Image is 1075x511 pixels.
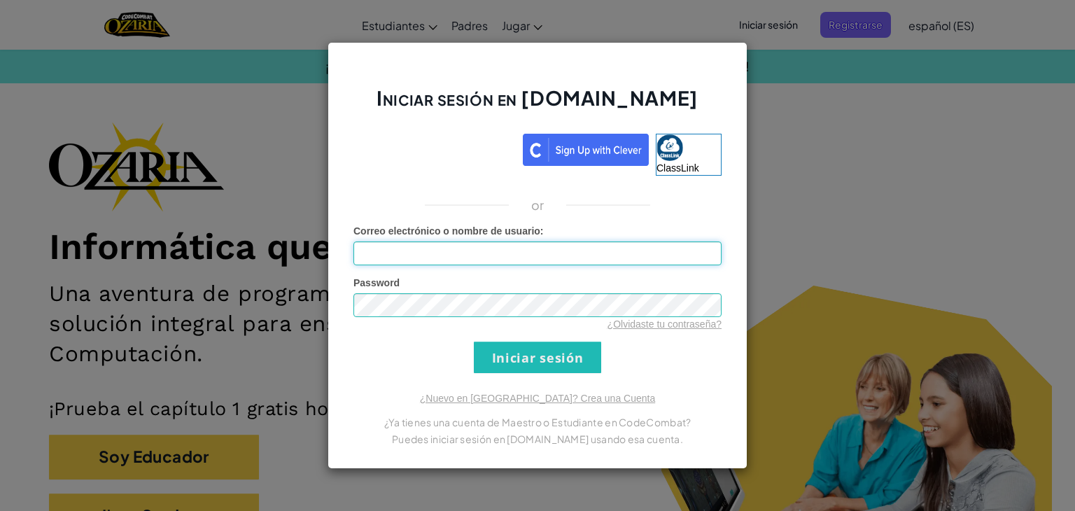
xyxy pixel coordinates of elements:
[353,414,722,430] p: ¿Ya tienes una cuenta de Maestro o Estudiante en CodeCombat?
[420,393,655,404] a: ¿Nuevo en [GEOGRAPHIC_DATA]? Crea una Cuenta
[353,277,400,288] span: Password
[353,430,722,447] p: Puedes iniciar sesión en [DOMAIN_NAME] usando esa cuenta.
[353,225,540,237] span: Correo electrónico o nombre de usuario
[346,132,523,163] iframe: Botón de Acceder con Google
[523,134,649,166] img: clever_sso_button@2x.png
[656,134,683,161] img: classlink-logo-small.png
[531,197,544,213] p: or
[353,85,722,125] h2: Iniciar sesión en [DOMAIN_NAME]
[656,162,699,174] span: ClassLink
[607,318,722,330] a: ¿Olvidaste tu contraseña?
[353,224,544,238] label: :
[474,342,601,373] input: Iniciar sesión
